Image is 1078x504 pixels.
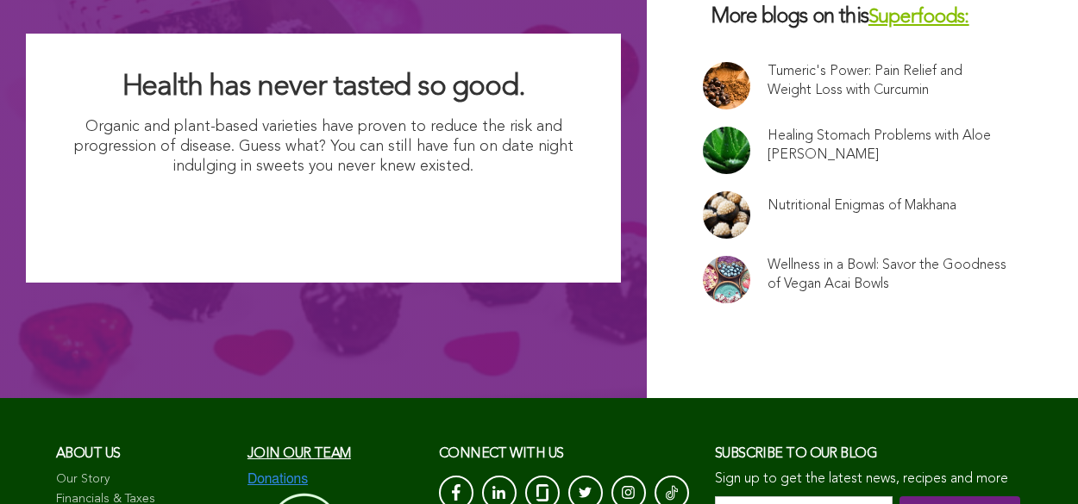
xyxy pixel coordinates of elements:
span: About us [56,447,121,461]
h3: Subscribe to our blog [715,441,1022,467]
a: Join our team [248,447,351,461]
img: glassdoor_White [536,484,548,501]
img: I Want Organic Shopping For Less [154,186,493,248]
a: Wellness in a Bowl: Savor the Goodness of Vegan Acai Bowls [768,256,1007,294]
h3: More blogs on this [703,4,1022,31]
h2: Health has never tasted so good. [60,68,586,106]
a: Nutritional Enigmas of Makhana [768,196,956,215]
a: Our Story [56,471,230,488]
p: Sign up to get the latest news, recipes and more [715,471,1022,488]
a: Tumeric's Power: Pain Relief and Weight Loss with Curcumin [768,62,1007,100]
iframe: Chat Widget [992,421,1078,504]
a: Superfoods: [868,8,969,28]
span: CONNECT with us [439,447,564,461]
a: Healing Stomach Problems with Aloe [PERSON_NAME] [768,127,1007,165]
p: Organic and plant-based varieties have proven to reduce the risk and progression of disease. Gues... [60,117,586,177]
img: Tik-Tok-Icon [666,484,678,501]
img: Donations [248,471,308,487]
